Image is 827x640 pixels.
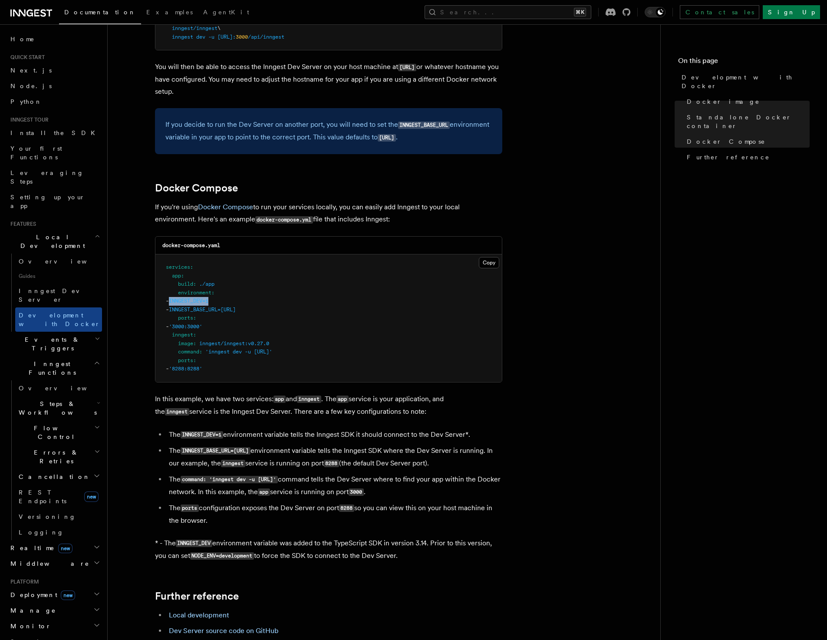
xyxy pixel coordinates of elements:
[10,129,100,136] span: Install the SDK
[181,447,250,455] code: INNGEST_BASE_URL=[URL]
[169,298,208,304] span: INNGEST_DEV=1
[166,473,502,498] li: The command tells the Dev Server where to find your app within the Docker network. In this exampl...
[687,113,810,130] span: Standalone Docker container
[15,269,102,283] span: Guides
[193,357,196,363] span: :
[15,469,102,485] button: Cancellation
[19,312,100,327] span: Development with Docker
[19,513,76,520] span: Versioning
[61,591,75,600] span: new
[7,603,102,618] button: Manage
[15,283,102,307] a: Inngest Dev Server
[7,229,102,254] button: Local Development
[169,627,279,635] a: Dev Server source code on GitHub
[683,134,810,149] a: Docker Compose
[683,149,810,165] a: Further reference
[10,98,42,105] span: Python
[258,488,270,496] code: app
[172,273,181,279] span: app
[19,489,66,505] span: REST Endpoints
[166,429,502,441] li: The environment variable tells the Inngest SDK it should connect to the Dev Server*.
[199,349,202,355] span: :
[7,116,49,123] span: Inngest tour
[236,34,248,40] span: 3000
[166,323,169,330] span: -
[208,34,214,40] span: -u
[15,472,90,481] span: Cancellation
[7,165,102,189] a: Leveraging Steps
[221,460,245,467] code: inngest
[7,540,102,556] button: Realtimenew
[169,307,236,313] span: INNGEST_BASE_URL=[URL]
[217,34,236,40] span: [URL]:
[178,290,211,296] span: environment
[645,7,666,17] button: Toggle dark mode
[15,485,102,509] a: REST Endpointsnew
[7,31,102,47] a: Home
[15,424,94,441] span: Flow Control
[7,622,51,630] span: Monitor
[181,476,278,483] code: command: 'inngest dev -u [URL]'
[178,315,193,321] span: ports
[7,254,102,332] div: Local Development
[349,488,364,496] code: 3000
[165,408,189,416] code: inngest
[7,54,45,61] span: Quick start
[10,169,84,185] span: Leveraging Steps
[178,357,193,363] span: ports
[324,460,339,467] code: 8288
[10,145,62,161] span: Your first Functions
[193,340,196,346] span: :
[58,544,72,553] span: new
[172,25,217,31] span: inngest/inngest
[172,332,193,338] span: inngest
[155,537,502,562] p: * - The environment variable was added to the TypeScript SDK in version 3.14. Prior to this versi...
[155,61,502,98] p: You will then be able to access the Inngest Dev Server on your host machine at or whatever hostna...
[15,307,102,332] a: Development with Docker
[155,182,238,194] a: Docker Compose
[248,34,284,40] span: /api/inngest
[155,393,502,418] p: In this example, we have two services: and . The service is your application, and the service is ...
[19,385,108,392] span: Overview
[15,396,102,420] button: Steps & Workflows
[7,189,102,214] a: Setting up your app
[15,445,102,469] button: Errors & Retries
[255,216,313,224] code: docker-compose.yml
[64,9,136,16] span: Documentation
[15,254,102,269] a: Overview
[178,340,193,346] span: image
[687,137,765,146] span: Docker Compose
[763,5,820,19] a: Sign Up
[678,69,810,94] a: Development with Docker
[687,153,770,162] span: Further reference
[15,448,94,465] span: Errors & Retries
[172,34,193,40] span: inngest
[178,349,199,355] span: command
[15,399,97,417] span: Steps & Workflows
[19,287,93,303] span: Inngest Dev Server
[193,315,196,321] span: :
[7,141,102,165] a: Your first Functions
[211,290,214,296] span: :
[196,34,205,40] span: dev
[7,78,102,94] a: Node.js
[190,552,254,560] code: NODE_ENV=development
[10,67,52,74] span: Next.js
[7,94,102,109] a: Python
[199,281,214,287] span: ./app
[19,258,108,265] span: Overview
[7,332,102,356] button: Events & Triggers
[169,323,202,330] span: '3000:3000'
[155,201,502,226] p: If you're using to run your services locally, you can easily add Inngest to your local environmen...
[165,119,492,144] p: If you decide to run the Dev Server on another port, you will need to set the environment variabl...
[7,380,102,540] div: Inngest Functions
[425,5,591,19] button: Search...⌘K
[190,264,193,270] span: :
[162,242,220,248] code: docker-compose.yaml
[10,35,35,43] span: Home
[7,221,36,228] span: Features
[574,8,586,16] kbd: ⌘K
[166,307,169,313] span: -
[178,281,193,287] span: build
[146,9,193,16] span: Examples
